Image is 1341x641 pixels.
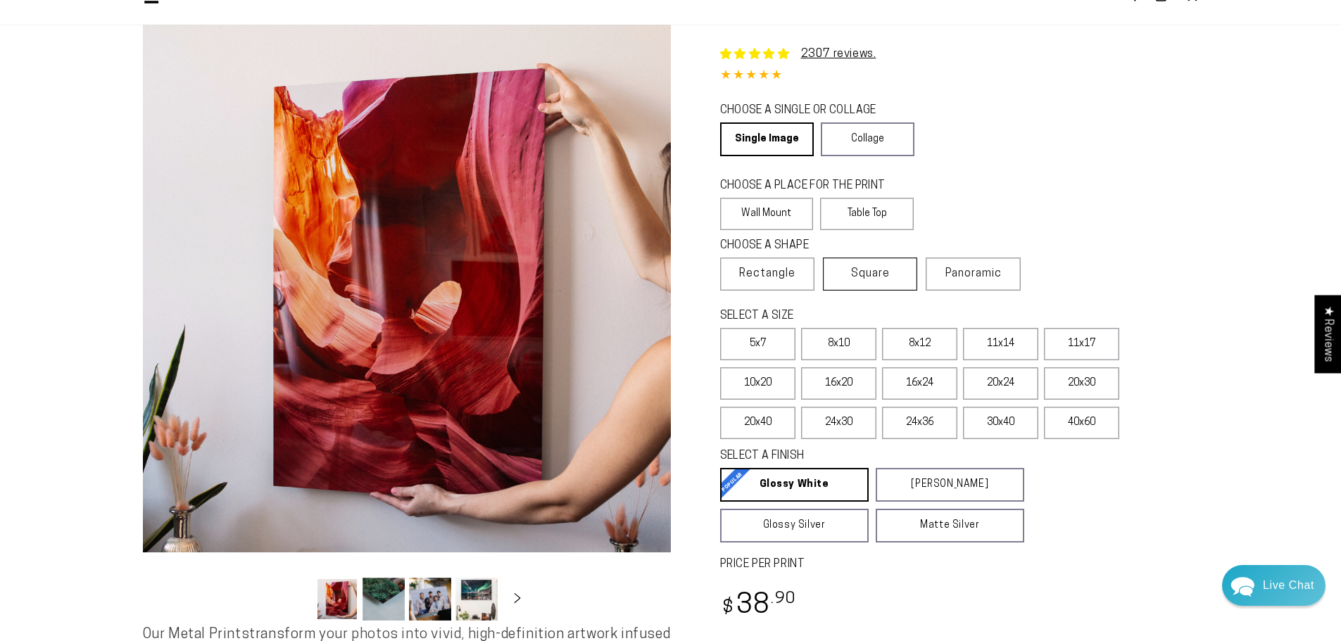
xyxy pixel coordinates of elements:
div: Contact Us Directly [1263,565,1314,606]
button: Slide right [502,583,533,614]
a: Matte Silver [876,509,1024,542]
label: 30x40 [963,407,1038,439]
a: [PERSON_NAME] [876,468,1024,502]
label: 16x24 [882,367,957,400]
label: 20x40 [720,407,795,439]
label: Table Top [820,198,914,230]
span: Rectangle [739,265,795,282]
button: Load image 3 in gallery view [409,578,451,621]
button: Load image 4 in gallery view [455,578,498,621]
label: 10x20 [720,367,795,400]
bdi: 38 [720,592,797,620]
label: 16x20 [801,367,876,400]
label: 5x7 [720,328,795,360]
span: Panoramic [945,268,1002,279]
button: Load image 1 in gallery view [316,578,358,621]
label: 20x30 [1044,367,1119,400]
media-gallery: Gallery Viewer [143,25,671,625]
div: Chat widget toggle [1222,565,1326,606]
label: 11x14 [963,328,1038,360]
label: 8x12 [882,328,957,360]
label: 8x10 [801,328,876,360]
legend: CHOOSE A PLACE FOR THE PRINT [720,178,901,194]
label: 11x17 [1044,328,1119,360]
button: Slide left [281,583,312,614]
a: Collage [821,122,914,156]
label: 20x24 [963,367,1038,400]
label: PRICE PER PRINT [720,557,1199,573]
sup: .90 [771,591,796,607]
label: Wall Mount [720,198,814,230]
button: Load image 2 in gallery view [363,578,405,621]
label: 40x60 [1044,407,1119,439]
div: Click to open Judge.me floating reviews tab [1314,295,1341,373]
label: 24x36 [882,407,957,439]
legend: CHOOSE A SINGLE OR COLLAGE [720,103,902,119]
a: Single Image [720,122,814,156]
legend: SELECT A FINISH [720,448,990,464]
label: 24x30 [801,407,876,439]
legend: SELECT A SIZE [720,308,1002,324]
a: 2307 reviews. [801,49,876,60]
a: Glossy White [720,468,869,502]
span: Square [851,265,890,282]
span: $ [722,599,734,618]
div: 4.85 out of 5.0 stars [720,66,1199,87]
a: Glossy Silver [720,509,869,542]
legend: CHOOSE A SHAPE [720,238,903,254]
